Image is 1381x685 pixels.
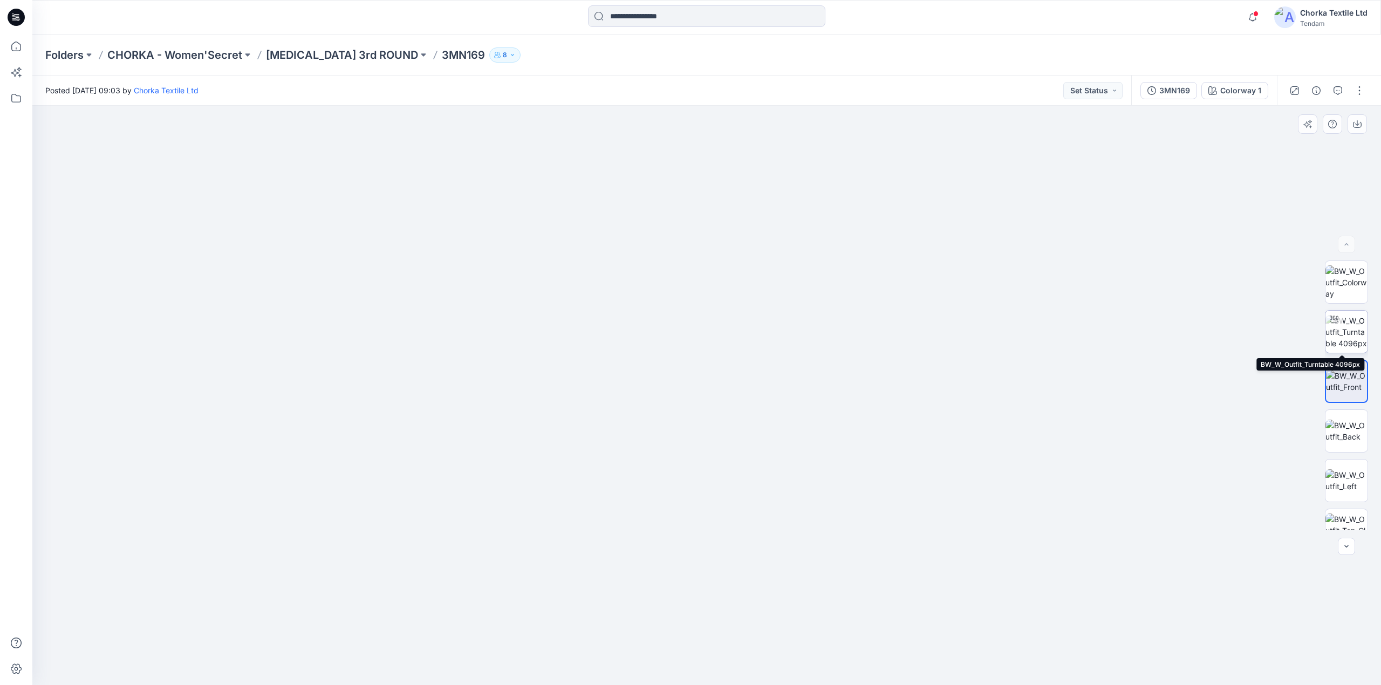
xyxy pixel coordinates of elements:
p: 8 [503,49,507,61]
div: Chorka Textile Ltd [1300,6,1368,19]
div: 3MN169 [1159,85,1190,97]
button: 8 [489,47,521,63]
div: Colorway 1 [1220,85,1261,97]
img: BW_W_Outfit_Turntable 4096px [1325,315,1368,349]
button: 3MN169 [1140,82,1197,99]
img: BW_W_Outfit_Left [1325,469,1368,492]
button: Details [1308,82,1325,99]
a: Folders [45,47,84,63]
p: 3MN169 [442,47,485,63]
div: Tendam [1300,19,1368,28]
img: BW_W_Outfit_Back [1325,420,1368,442]
img: avatar [1274,6,1296,28]
a: CHORKA - Women'Secret [107,47,242,63]
a: [MEDICAL_DATA] 3rd ROUND [266,47,418,63]
span: Posted [DATE] 09:03 by [45,85,199,96]
img: BW_W_Outfit_Colorway [1325,265,1368,299]
img: BW_W_Outfit_Top_CloseUp [1325,513,1368,547]
button: Colorway 1 [1201,82,1268,99]
img: BW_W_Outfit_Front [1326,370,1367,393]
a: Chorka Textile Ltd [134,86,199,95]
